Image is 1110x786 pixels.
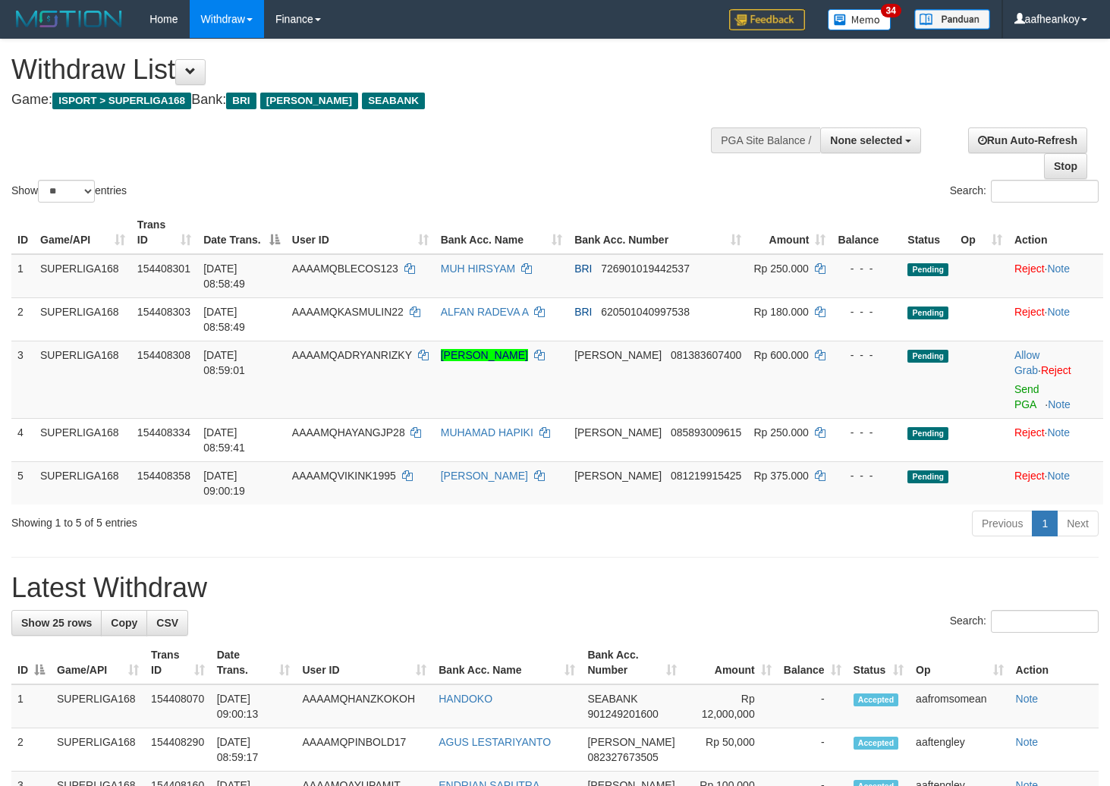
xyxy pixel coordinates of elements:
th: Bank Acc. Name: activate to sort column ascending [432,641,581,684]
td: 1 [11,254,34,298]
span: [DATE] 09:00:19 [203,470,245,497]
span: Copy 082327673505 to clipboard [587,751,658,763]
td: Rp 12,000,000 [683,684,777,728]
th: User ID: activate to sort column ascending [296,641,432,684]
a: Send PGA [1014,383,1039,410]
a: Reject [1014,426,1045,439]
td: - [778,684,847,728]
span: [DATE] 08:58:49 [203,306,245,333]
a: 1 [1032,511,1058,536]
a: HANDOKO [439,693,492,705]
div: Showing 1 to 5 of 5 entries [11,509,451,530]
span: [PERSON_NAME] [574,426,662,439]
th: Game/API: activate to sort column ascending [34,211,131,254]
th: Status: activate to sort column ascending [847,641,910,684]
a: MUH HIRSYAM [441,263,516,275]
span: [DATE] 08:59:41 [203,426,245,454]
th: Action [1008,211,1103,254]
h1: Withdraw List [11,55,725,85]
td: SUPERLIGA168 [34,418,131,461]
th: Amount: activate to sort column ascending [683,641,777,684]
th: Bank Acc. Number: activate to sort column ascending [568,211,747,254]
a: ALFAN RADEVA A [441,306,529,318]
label: Show entries [11,180,127,203]
span: [PERSON_NAME] [260,93,358,109]
select: Showentries [38,180,95,203]
a: Note [1047,426,1070,439]
th: ID: activate to sort column descending [11,641,51,684]
label: Search: [950,610,1099,633]
a: Copy [101,610,147,636]
div: PGA Site Balance / [711,127,820,153]
th: Op: activate to sort column ascending [954,211,1008,254]
span: [PERSON_NAME] [574,349,662,361]
td: SUPERLIGA168 [34,254,131,298]
img: panduan.png [914,9,990,30]
span: None selected [830,134,902,146]
th: Amount: activate to sort column ascending [747,211,832,254]
a: Previous [972,511,1033,536]
span: BRI [574,263,592,275]
div: - - - [838,304,895,319]
td: 4 [11,418,34,461]
span: Copy 726901019442537 to clipboard [601,263,690,275]
h1: Latest Withdraw [11,573,1099,603]
td: [DATE] 09:00:13 [211,684,297,728]
span: 154408358 [137,470,190,482]
span: Copy [111,617,137,629]
td: 1 [11,684,51,728]
td: · [1008,418,1103,461]
a: Show 25 rows [11,610,102,636]
th: Balance [832,211,901,254]
th: Trans ID: activate to sort column ascending [131,211,197,254]
span: Pending [907,470,948,483]
label: Search: [950,180,1099,203]
td: [DATE] 08:59:17 [211,728,297,772]
input: Search: [991,610,1099,633]
span: Rp 375.000 [753,470,808,482]
h4: Game: Bank: [11,93,725,108]
th: Date Trans.: activate to sort column descending [197,211,286,254]
a: [PERSON_NAME] [441,349,528,361]
input: Search: [991,180,1099,203]
img: Button%20Memo.svg [828,9,891,30]
span: BRI [574,306,592,318]
span: BRI [226,93,256,109]
td: AAAAMQHANZKOKOH [296,684,432,728]
span: Copy 081383607400 to clipboard [671,349,741,361]
span: AAAAMQBLECOS123 [292,263,398,275]
a: CSV [146,610,188,636]
span: Copy 901249201600 to clipboard [587,708,658,720]
span: Copy 620501040997538 to clipboard [601,306,690,318]
div: - - - [838,347,895,363]
a: Note [1048,398,1071,410]
span: Accepted [854,737,899,750]
td: AAAAMQPINBOLD17 [296,728,432,772]
span: 154408308 [137,349,190,361]
span: Pending [907,307,948,319]
th: Trans ID: activate to sort column ascending [145,641,211,684]
td: SUPERLIGA168 [34,341,131,418]
a: Next [1057,511,1099,536]
a: AGUS LESTARIYANTO [439,736,551,748]
th: Bank Acc. Number: activate to sort column ascending [581,641,683,684]
td: SUPERLIGA168 [51,728,145,772]
img: MOTION_logo.png [11,8,127,30]
a: Reject [1041,364,1071,376]
th: Op: activate to sort column ascending [910,641,1009,684]
th: Balance: activate to sort column ascending [778,641,847,684]
a: Allow Grab [1014,349,1039,376]
th: Action [1010,641,1099,684]
td: SUPERLIGA168 [34,297,131,341]
td: aafromsomean [910,684,1009,728]
td: 154408070 [145,684,211,728]
td: 5 [11,461,34,505]
a: MUHAMAD HAPIKI [441,426,533,439]
a: [PERSON_NAME] [441,470,528,482]
div: - - - [838,261,895,276]
span: SEABANK [587,693,637,705]
td: aaftengley [910,728,1009,772]
td: Rp 50,000 [683,728,777,772]
td: 3 [11,341,34,418]
span: Copy 085893009615 to clipboard [671,426,741,439]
